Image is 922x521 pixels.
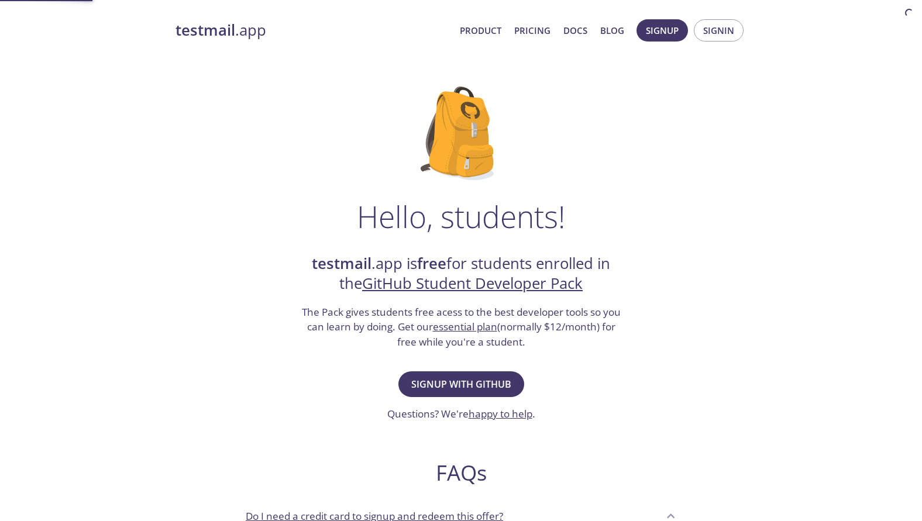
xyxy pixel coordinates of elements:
[176,20,450,40] a: testmail.app
[398,371,524,397] button: Signup with GitHub
[563,23,587,38] a: Docs
[312,253,371,274] strong: testmail
[421,87,502,180] img: github-student-backpack.png
[694,19,744,42] button: Signin
[637,19,688,42] button: Signup
[411,376,511,392] span: Signup with GitHub
[236,460,686,486] h2: FAQs
[514,23,551,38] a: Pricing
[460,23,501,38] a: Product
[433,320,497,333] a: essential plan
[417,253,446,274] strong: free
[300,305,622,350] h3: The Pack gives students free acess to the best developer tools so you can learn by doing. Get our...
[176,20,235,40] strong: testmail
[362,273,583,294] a: GitHub Student Developer Pack
[357,199,565,234] h1: Hello, students!
[703,23,734,38] span: Signin
[300,254,622,294] h2: .app is for students enrolled in the
[469,407,532,420] a: happy to help
[600,23,624,38] a: Blog
[646,23,679,38] span: Signup
[387,406,535,422] h3: Questions? We're .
